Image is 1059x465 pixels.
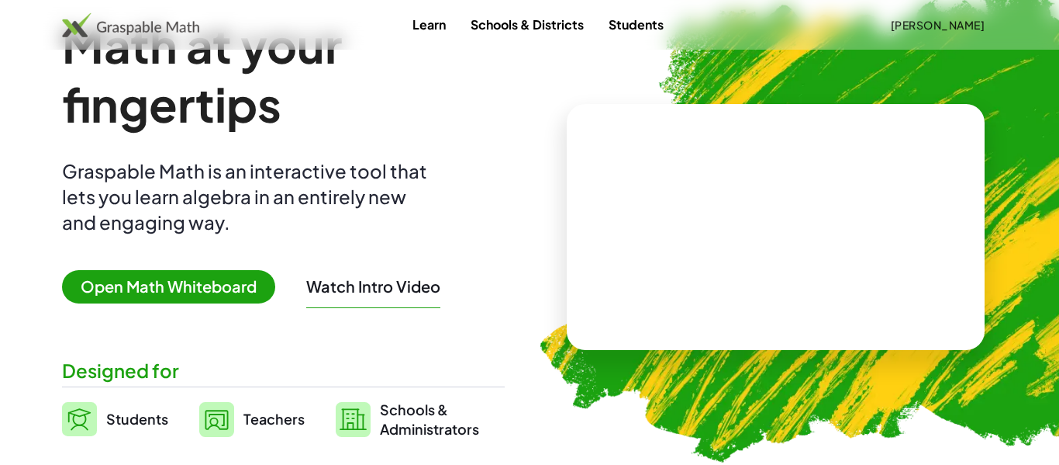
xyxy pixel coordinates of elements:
a: Students [62,400,168,439]
a: Teachers [199,400,305,439]
div: Designed for [62,358,505,383]
h1: Math at your fingertips [62,16,505,134]
div: Graspable Math is an interactive tool that lets you learn algebra in an entirely new and engaging... [62,158,434,235]
img: svg%3e [199,402,234,437]
span: Open Math Whiteboard [62,270,275,304]
a: Learn [400,10,458,39]
a: Schools &Administrators [336,400,479,439]
a: Schools & Districts [458,10,596,39]
span: [PERSON_NAME] [890,18,985,32]
button: [PERSON_NAME] [878,11,997,39]
a: Open Math Whiteboard [62,279,288,296]
span: Students [106,410,168,428]
button: Watch Intro Video [306,276,440,297]
video: What is this? This is dynamic math notation. Dynamic math notation plays a central role in how Gr... [660,169,892,286]
img: svg%3e [336,402,371,437]
a: Students [596,10,676,39]
span: Teachers [243,410,305,428]
img: svg%3e [62,402,97,436]
span: Schools & Administrators [380,400,479,439]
